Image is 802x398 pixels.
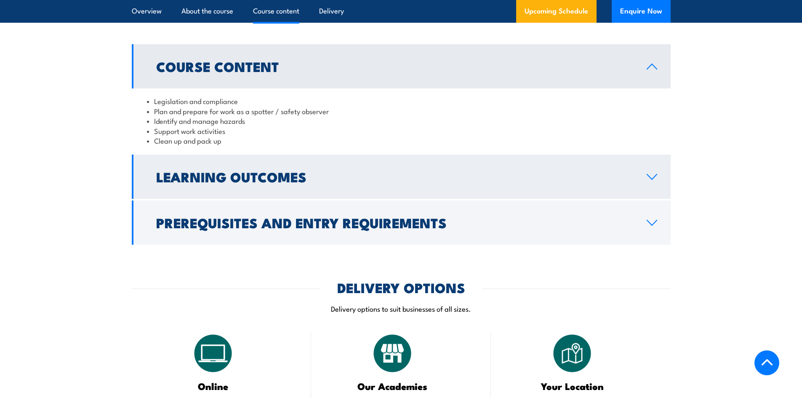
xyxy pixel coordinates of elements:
a: Learning Outcomes [132,155,671,199]
h2: Prerequisites and Entry Requirements [156,216,633,228]
a: Prerequisites and Entry Requirements [132,200,671,245]
h2: DELIVERY OPTIONS [337,281,465,293]
a: Course Content [132,44,671,88]
h3: Your Location [512,381,633,391]
li: Legislation and compliance [147,96,655,106]
h3: Online [153,381,274,391]
li: Support work activities [147,126,655,136]
li: Plan and prepare for work as a spotter / safety observer [147,106,655,116]
h2: Learning Outcomes [156,171,633,182]
h3: Our Academies [332,381,453,391]
li: Clean up and pack up [147,136,655,145]
p: Delivery options to suit businesses of all sizes. [132,304,671,313]
li: Identify and manage hazards [147,116,655,126]
h2: Course Content [156,60,633,72]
